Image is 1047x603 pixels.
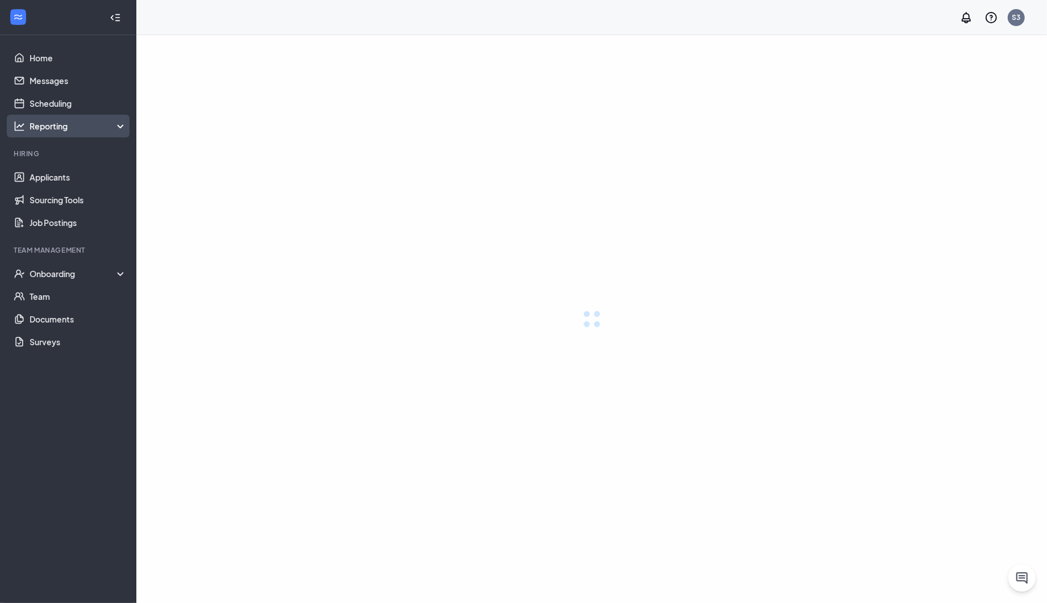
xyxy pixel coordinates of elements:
[1008,564,1036,592] button: ChatActive
[30,189,127,211] a: Sourcing Tools
[30,166,127,189] a: Applicants
[12,11,24,23] svg: WorkstreamLogo
[14,149,124,158] div: Hiring
[30,47,127,69] a: Home
[960,11,973,24] svg: Notifications
[30,211,127,234] a: Job Postings
[14,120,25,132] svg: Analysis
[30,268,127,279] div: Onboarding
[30,285,127,308] a: Team
[30,308,127,330] a: Documents
[14,245,124,255] div: Team Management
[30,69,127,92] a: Messages
[30,330,127,353] a: Surveys
[985,11,998,24] svg: QuestionInfo
[30,92,127,115] a: Scheduling
[14,268,25,279] svg: UserCheck
[30,120,127,132] div: Reporting
[1012,12,1021,22] div: S3
[110,12,121,23] svg: Collapse
[1015,571,1029,585] svg: ChatActive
